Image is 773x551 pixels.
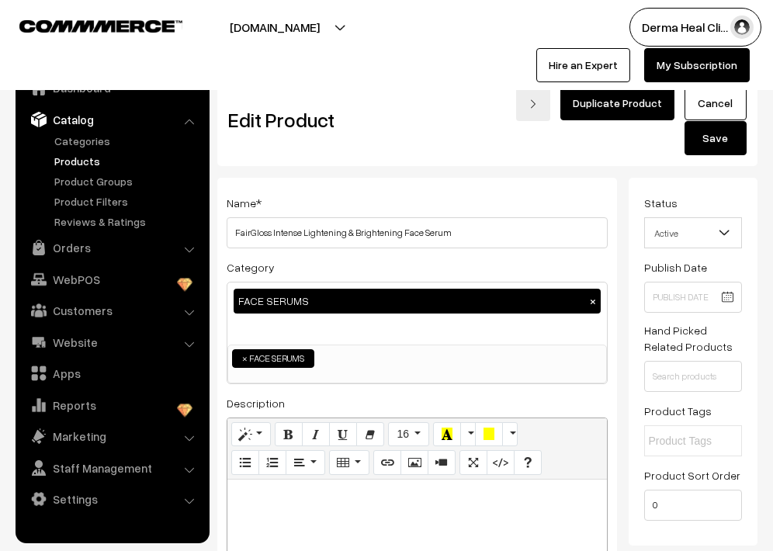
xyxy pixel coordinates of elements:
[400,450,428,475] button: Picture
[286,450,325,475] button: Paragraph
[644,361,743,392] input: Search products
[685,121,747,155] button: Save
[19,485,204,513] a: Settings
[231,450,259,475] button: Unordered list (⌘+⇧+NUM7)
[644,217,743,248] span: Active
[50,173,204,189] a: Product Groups
[645,220,742,247] span: Active
[529,99,538,109] img: right-arrow.png
[644,48,750,82] a: My Subscription
[258,450,286,475] button: Ordered list (⌘+⇧+NUM8)
[644,259,707,275] label: Publish Date
[175,8,374,47] button: [DOMAIN_NAME]
[586,294,600,308] button: ×
[50,213,204,230] a: Reviews & Ratings
[227,217,608,248] input: Name
[644,195,678,211] label: Status
[730,16,754,39] img: user
[536,48,630,82] a: Hire an Expert
[19,16,155,34] a: COMMMERCE
[356,422,384,447] button: Remove Font Style (⌘+\)
[644,322,743,355] label: Hand Picked Related Products
[428,450,456,475] button: Video
[644,282,743,313] input: Publish Date
[373,450,401,475] button: Link (⌘+K)
[629,8,761,47] button: Derma Heal Cli…
[50,193,204,210] a: Product Filters
[232,349,314,368] li: FACE SERUMS
[275,422,303,447] button: Bold (⌘+B)
[644,490,743,521] input: Enter Number
[433,422,461,447] button: Recent Color
[19,391,204,419] a: Reports
[329,422,357,447] button: Underline (⌘+U)
[502,422,518,447] button: More Color
[560,86,674,120] a: Duplicate Product
[231,422,271,447] button: Style
[19,265,204,293] a: WebPOS
[19,328,204,356] a: Website
[19,296,204,324] a: Customers
[644,467,740,483] label: Product Sort Order
[50,133,204,149] a: Categories
[19,422,204,450] a: Marketing
[19,106,204,133] a: Catalog
[228,108,431,132] h2: Edit Product
[227,259,275,275] label: Category
[19,359,204,387] a: Apps
[459,450,487,475] button: Full Screen
[227,395,285,411] label: Description
[227,195,262,211] label: Name
[19,20,182,32] img: COMMMERCE
[685,86,747,120] a: Cancel
[50,153,204,169] a: Products
[514,450,542,475] button: Help
[388,422,429,447] button: Font Size
[302,422,330,447] button: Italic (⌘+I)
[234,289,601,314] div: FACE SERUMS
[397,428,409,440] span: 16
[19,454,204,482] a: Staff Management
[19,234,204,262] a: Orders
[487,450,515,475] button: Code View
[475,422,503,447] button: Background Color
[329,450,369,475] button: Table
[644,403,712,419] label: Product Tags
[242,352,248,366] span: ×
[460,422,476,447] button: More Color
